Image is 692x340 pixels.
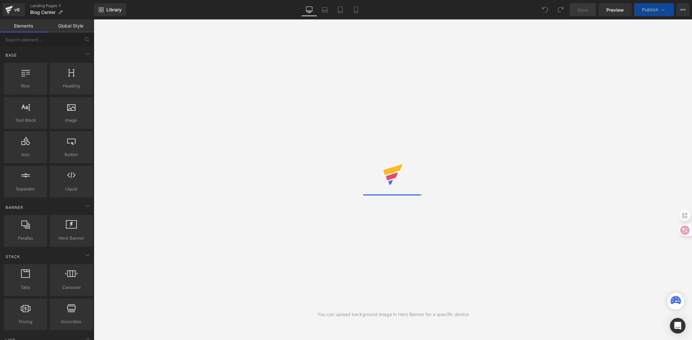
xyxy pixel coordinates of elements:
[52,284,91,291] span: Carousel
[5,254,21,260] span: Stack
[6,117,45,124] span: Text Block
[606,6,624,13] span: Preview
[577,6,588,13] span: Save
[52,186,91,192] span: Liquid
[106,7,122,13] span: Library
[6,83,45,89] span: Row
[3,3,25,16] a: v6
[554,3,567,16] button: Redo
[6,318,45,325] span: Pricing
[317,311,469,318] div: You can upload background image in Hero Banner for a specific device
[30,10,55,15] span: Blog Center
[301,3,317,16] a: Desktop
[6,235,45,242] span: Parallax
[317,3,333,16] a: Laptop
[6,284,45,291] span: Tabs
[676,3,689,16] button: More
[30,3,94,8] a: Landing Pages
[47,19,94,32] a: Global Style
[348,3,364,16] a: Mobile
[94,3,126,16] a: New Library
[6,151,45,158] span: Icon
[52,318,91,325] span: Accordion
[52,235,91,242] span: Hero Banner
[52,83,91,89] span: Heading
[5,204,24,210] span: Banner
[642,7,658,12] span: Publish
[52,117,91,124] span: Image
[5,52,18,58] span: Base
[6,186,45,192] span: Separator
[13,6,21,14] div: v6
[333,3,348,16] a: Tablet
[539,3,552,16] button: Undo
[634,3,674,16] button: Publish
[599,3,632,16] a: Preview
[52,151,91,158] span: Button
[670,318,686,334] div: Open Intercom Messenger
